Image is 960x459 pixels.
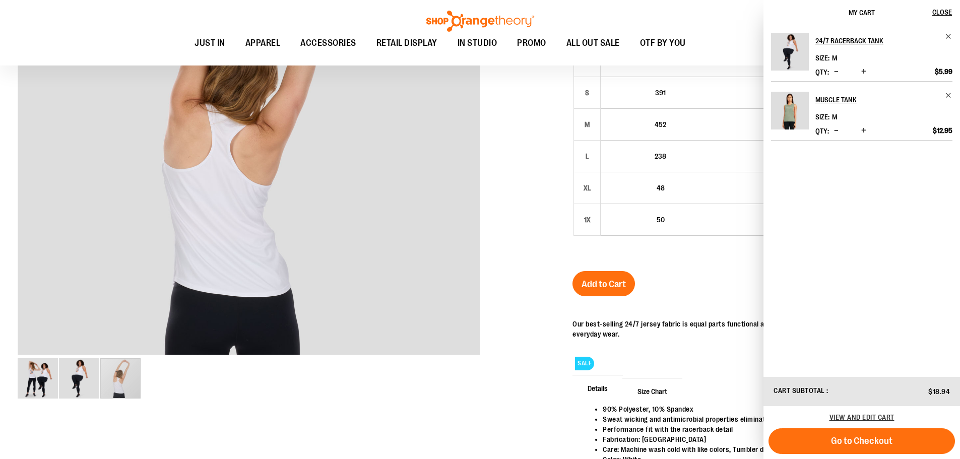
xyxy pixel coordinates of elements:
a: Muscle Tank [771,92,809,136]
span: Cart Subtotal [774,386,825,395]
span: M [832,113,837,121]
div: image 2 of 3 [59,357,100,400]
dt: Size [815,113,829,121]
img: Shop Orangetheory [425,11,536,32]
a: 24/7 Racerback Tank [771,33,809,77]
span: ACCESSORIES [300,32,356,54]
img: 24/7 Racerback Tank [771,33,809,71]
span: $5.99 [935,67,952,76]
div: $5.99 [725,114,827,124]
span: ALL OUT SALE [566,32,620,54]
span: $12.95 [933,126,952,135]
h2: 24/7 Racerback Tank [815,33,939,49]
li: Sweat wicking and antimicrobial properties eliminate odor and stickiness [603,414,932,424]
span: Add to Cart [582,279,626,290]
span: Go to Checkout [831,435,892,446]
a: Muscle Tank [815,92,952,108]
img: Front view of 2024 November Womens 24/7 Racerback Tank [59,358,99,399]
button: Add to Cart [572,271,635,296]
span: SALE [575,357,594,370]
span: OTF BY YOU [640,32,686,54]
span: JUST IN [195,32,225,54]
label: Qty [815,68,829,76]
div: $5.99 [725,83,827,93]
h2: Muscle Tank [815,92,939,108]
dt: Size [815,54,829,62]
div: $16.00 [725,156,827,166]
span: 452 [655,120,666,128]
a: Remove item [945,92,952,99]
span: APPAREL [245,32,281,54]
div: Our best-selling 24/7 jersey fabric is equal parts functional and comfortable. Ideal for high-int... [572,319,942,339]
a: View and edit cart [829,413,894,421]
li: Care: Machine wash cold with like colors, Tumbler dry low, Do not iron and Do not bleach [603,444,932,454]
div: $5.99 [725,178,827,188]
div: $16.00 [725,220,827,230]
li: Fabrication: [GEOGRAPHIC_DATA] [603,434,932,444]
span: RETAIL DISPLAY [376,32,437,54]
span: 238 [655,152,666,160]
li: 90% Polyester, 10% Spandex [603,404,932,414]
a: Remove item [945,33,952,40]
span: Details [572,375,623,401]
div: $16.00 [725,124,827,135]
button: Go to Checkout [769,428,955,454]
div: $16.00 [725,188,827,198]
button: Decrease product quantity [831,67,841,77]
img: Main view of 2024 November Womens 24/7 Racerback Tank [18,358,58,399]
div: L [580,149,595,164]
span: M [832,54,837,62]
button: Increase product quantity [859,126,869,136]
span: Size Chart [622,378,682,404]
div: S [580,85,595,100]
a: 24/7 Racerback Tank [815,33,952,49]
div: $5.99 [725,210,827,220]
div: image 3 of 3 [100,357,141,400]
span: 48 [657,184,665,192]
div: $16.00 [725,93,827,103]
li: Performance fit with the racerback detail [603,424,932,434]
li: Product [771,33,952,81]
span: My Cart [849,9,875,17]
span: 391 [655,89,666,97]
button: Increase product quantity [859,67,869,77]
div: $5.99 [725,146,827,156]
span: 50 [657,216,665,224]
span: PROMO [517,32,546,54]
div: $16.00 [725,61,827,71]
span: $18.94 [928,387,950,396]
span: IN STUDIO [458,32,497,54]
img: Muscle Tank [771,92,809,129]
li: Product [771,81,952,141]
div: M [580,117,595,132]
label: Qty [815,127,829,135]
button: Decrease product quantity [831,126,841,136]
div: 1X [580,212,595,227]
span: Close [932,8,952,16]
div: image 1 of 3 [18,357,59,400]
div: XL [580,180,595,195]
